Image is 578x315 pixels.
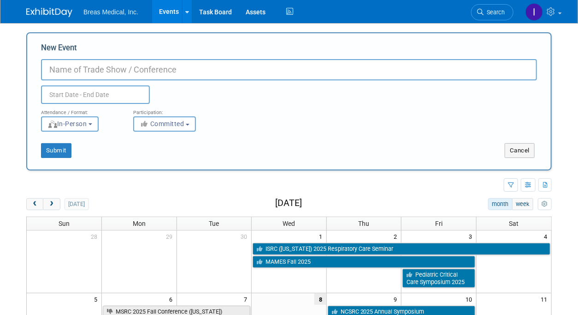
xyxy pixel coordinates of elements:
[393,293,401,305] span: 9
[318,230,326,242] span: 1
[275,198,302,208] h2: [DATE]
[488,198,513,210] button: month
[41,85,150,104] input: Start Date - End Date
[484,9,505,16] span: Search
[359,220,370,227] span: Thu
[26,8,72,17] img: ExhibitDay
[133,220,146,227] span: Mon
[41,143,71,158] button: Submit
[314,293,326,305] span: 8
[240,230,251,242] span: 30
[41,59,537,80] input: Name of Trade Show / Conference
[59,220,70,227] span: Sun
[509,220,519,227] span: Sat
[512,198,533,210] button: week
[253,243,550,255] a: ISRC ([US_STATE]) 2025 Respiratory Care Seminar
[243,293,251,305] span: 7
[209,220,219,227] span: Tue
[540,293,551,305] span: 11
[165,230,177,242] span: 29
[253,256,475,268] a: MAMES Fall 2025
[140,120,184,127] span: Committed
[468,230,476,242] span: 3
[543,230,551,242] span: 4
[471,4,513,20] a: Search
[43,198,60,210] button: next
[525,3,543,21] img: Inga Dolezar
[41,42,77,57] label: New Event
[65,198,89,210] button: [DATE]
[47,120,87,127] span: In-Person
[505,143,535,158] button: Cancel
[26,198,43,210] button: prev
[41,116,99,132] button: In-Person
[41,104,119,116] div: Attendance / Format:
[542,201,548,207] i: Personalize Calendar
[168,293,177,305] span: 6
[93,293,101,305] span: 5
[393,230,401,242] span: 2
[133,104,212,116] div: Participation:
[402,269,475,288] a: Pediatric Critical Care Symposium 2025
[538,198,552,210] button: myCustomButton
[90,230,101,242] span: 28
[435,220,442,227] span: Fri
[283,220,295,227] span: Wed
[133,116,196,132] button: Committed
[465,293,476,305] span: 10
[83,8,138,16] span: Breas Medical, Inc.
